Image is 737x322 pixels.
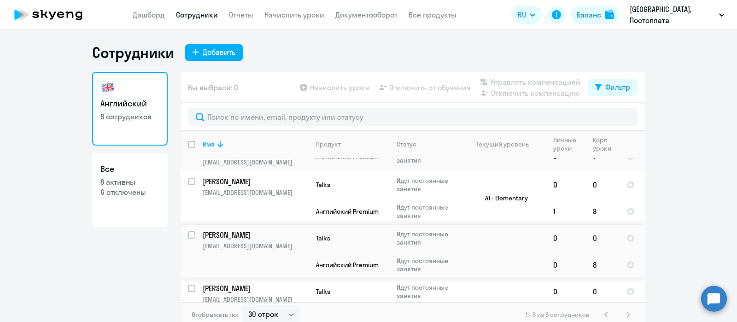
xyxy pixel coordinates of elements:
[203,176,307,187] p: [PERSON_NAME]
[192,310,238,319] span: Отображать по:
[100,111,159,122] p: 8 сотрудников
[203,230,308,240] a: [PERSON_NAME]
[203,283,307,293] p: [PERSON_NAME]
[630,4,715,26] p: [GEOGRAPHIC_DATA], Постоплата
[553,136,585,152] div: Личные уроки
[585,171,619,198] td: 0
[585,225,619,252] td: 0
[335,10,398,19] a: Документооборот
[100,80,115,95] img: english
[203,230,307,240] p: [PERSON_NAME]
[316,234,330,242] span: Talks
[397,257,460,273] p: Идут постоянные занятия
[397,230,460,246] p: Идут постоянные занятия
[316,261,379,269] span: Английский Premium
[409,10,456,19] a: Все продукты
[185,44,243,61] button: Добавить
[593,136,619,152] div: Корп. уроки
[316,207,379,216] span: Английский Premium
[476,140,529,148] div: Текущий уровень
[577,9,601,20] div: Баланс
[397,283,460,300] p: Идут постоянные занятия
[229,10,253,19] a: Отчеты
[133,10,165,19] a: Дашборд
[203,295,308,304] p: [EMAIL_ADDRESS][DOMAIN_NAME]
[203,158,308,166] p: [EMAIL_ADDRESS][DOMAIN_NAME]
[518,9,526,20] span: RU
[605,82,630,93] div: Фильтр
[203,176,308,187] a: [PERSON_NAME]
[203,283,308,293] a: [PERSON_NAME]
[546,198,585,225] td: 1
[605,10,614,19] img: balance
[92,72,168,146] a: Английский8 сотрудников
[203,140,308,148] div: Имя
[264,10,324,19] a: Начислить уроки
[526,310,590,319] span: 1 - 8 из 8 сотрудников
[203,188,308,197] p: [EMAIL_ADDRESS][DOMAIN_NAME]
[397,176,460,193] p: Идут постоянные занятия
[571,6,620,24] button: Балансbalance
[546,225,585,252] td: 0
[585,252,619,278] td: 8
[203,140,215,148] div: Имя
[625,4,729,26] button: [GEOGRAPHIC_DATA], Постоплата
[92,153,168,227] a: Все8 активны6 отключены
[100,187,159,197] p: 6 отключены
[585,278,619,305] td: 0
[316,181,330,189] span: Talks
[546,252,585,278] td: 0
[188,108,638,126] input: Поиск по имени, email, продукту или статусу
[468,140,545,148] div: Текущий уровень
[100,163,159,175] h3: Все
[460,171,546,225] td: A1 - Elementary
[92,43,174,62] h1: Сотрудники
[316,287,330,296] span: Talks
[188,82,238,93] span: Вы выбрали: 0
[100,177,159,187] p: 8 активны
[316,140,341,148] div: Продукт
[588,79,638,96] button: Фильтр
[203,242,308,250] p: [EMAIL_ADDRESS][DOMAIN_NAME]
[511,6,542,24] button: RU
[546,171,585,198] td: 0
[176,10,218,19] a: Сотрудники
[397,140,416,148] div: Статус
[546,278,585,305] td: 0
[203,47,235,58] div: Добавить
[585,198,619,225] td: 8
[100,98,159,110] h3: Английский
[397,203,460,220] p: Идут постоянные занятия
